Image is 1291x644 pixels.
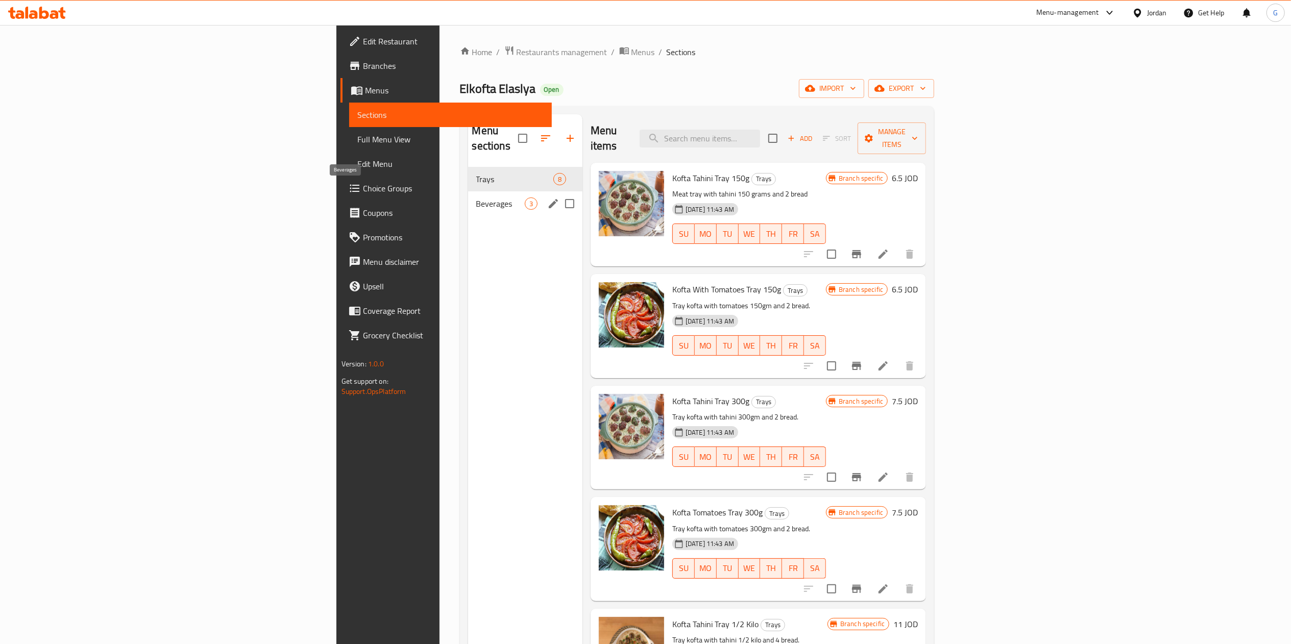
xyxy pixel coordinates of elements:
span: Add item [784,131,816,146]
span: Trays [761,619,785,631]
span: import [807,82,856,95]
nav: Menu sections [468,163,582,220]
span: WE [743,227,757,241]
span: TH [764,338,778,353]
span: FR [786,450,800,464]
a: Promotions [340,225,552,250]
span: G [1273,7,1278,18]
span: Beverages [476,197,525,210]
span: TH [764,450,778,464]
p: Tray kofta with tahini 300gm and 2 bread. [672,411,826,424]
span: MO [699,561,713,576]
span: Select section [762,128,784,149]
span: Kofta Tahini Tray 150g [672,170,749,186]
button: MO [695,447,717,467]
span: Sections [667,46,696,58]
button: delete [897,465,922,489]
button: TU [717,447,739,467]
span: Add [786,133,814,144]
span: FR [786,338,800,353]
button: WE [739,335,761,356]
button: SU [672,447,695,467]
span: MO [699,338,713,353]
span: 8 [554,175,566,184]
span: Restaurants management [517,46,607,58]
span: Coverage Report [363,305,544,317]
span: Select section first [816,131,858,146]
span: Sections [357,109,544,121]
span: Kofta Tahini Tray 1/2 Kilo [672,616,759,632]
span: Branch specific [835,508,887,517]
button: Branch-specific-item [844,577,869,601]
span: Kofta Tomatoes Tray 300g [672,505,763,520]
span: SA [808,227,822,241]
button: FR [782,447,804,467]
span: TU [721,227,735,241]
a: Support.OpsPlatform [342,385,406,398]
span: Trays [765,508,789,519]
img: Kofta With Tomatoes Tray 150g [599,282,664,348]
div: Trays [783,284,808,296]
button: SU [672,335,695,356]
a: Upsell [340,274,552,299]
button: FR [782,335,804,356]
img: Kofta Tahini Tray 150g [599,171,664,236]
span: Coupons [363,207,544,219]
div: Beverages3edit [468,191,582,216]
span: Trays [752,396,775,408]
a: Menu disclaimer [340,250,552,274]
span: SU [677,561,691,576]
button: TH [760,447,782,467]
button: TU [717,224,739,244]
span: [DATE] 11:43 AM [681,316,738,326]
button: SA [804,335,826,356]
button: SA [804,224,826,244]
button: MO [695,558,717,579]
span: Promotions [363,231,544,243]
h6: 11 JOD [893,617,918,631]
a: Menus [619,45,655,59]
span: Menus [365,84,544,96]
button: SU [672,224,695,244]
span: Full Menu View [357,133,544,145]
p: Tray kofta with tomatoes 150gm and 2 bread. [672,300,826,312]
button: Add section [558,126,582,151]
a: Grocery Checklist [340,323,552,348]
img: Kofta Tomatoes Tray 300g [599,505,664,571]
span: SU [677,338,691,353]
button: TH [760,335,782,356]
a: Edit menu item [877,360,889,372]
span: [DATE] 11:43 AM [681,205,738,214]
span: Kofta Tahini Tray 300g [672,393,749,409]
button: MO [695,335,717,356]
span: Select to update [821,243,842,265]
span: Edit Restaurant [363,35,544,47]
button: delete [897,242,922,266]
span: WE [743,338,757,353]
div: Trays [751,173,776,185]
div: items [553,173,566,185]
span: Choice Groups [363,182,544,194]
span: WE [743,561,757,576]
div: Trays [476,173,553,185]
span: FR [786,561,800,576]
span: 1.0.0 [368,357,384,370]
span: SU [677,450,691,464]
span: Branch specific [835,174,887,183]
span: export [876,82,926,95]
span: MO [699,227,713,241]
button: FR [782,224,804,244]
img: Kofta Tahini Tray 300g [599,394,664,459]
span: 3 [525,199,537,209]
span: TU [721,561,735,576]
button: TU [717,558,739,579]
a: Coverage Report [340,299,552,323]
a: Edit Menu [349,152,552,176]
span: TH [764,561,778,576]
button: edit [546,196,561,211]
li: / [659,46,663,58]
a: Choice Groups [340,176,552,201]
a: Full Menu View [349,127,552,152]
span: MO [699,450,713,464]
span: TH [764,227,778,241]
